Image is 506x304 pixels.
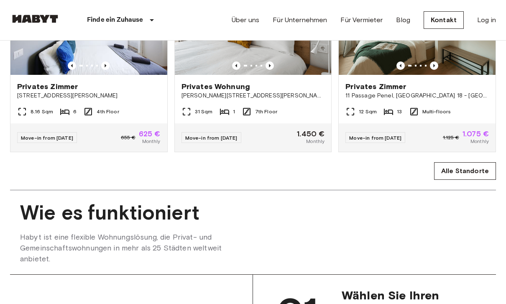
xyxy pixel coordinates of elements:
[297,130,325,138] span: 1.450 €
[266,61,274,70] button: Previous image
[424,11,464,29] a: Kontakt
[20,232,253,264] span: Habyt ist eine flexible Wohnungslösung, die Privat- und Gemeinschaftswohnungen in mehr als 25 St...
[430,61,438,70] button: Previous image
[139,130,161,138] span: 625 €
[10,15,60,23] img: Habyt
[396,61,405,70] button: Previous image
[396,15,410,25] a: Blog
[340,15,383,25] a: Für Vermieter
[232,15,259,25] a: Über uns
[142,138,161,145] span: Monthly
[306,138,325,145] span: Monthly
[21,135,73,141] span: Move-in from [DATE]
[422,108,451,115] span: Multi-floors
[345,92,489,100] span: 11 Passage Penel, [GEOGRAPHIC_DATA] 18 - [GEOGRAPHIC_DATA]
[17,92,161,100] span: [STREET_ADDRESS][PERSON_NAME]
[345,82,406,92] span: Privates Zimmer
[101,61,110,70] button: Previous image
[181,82,250,92] span: Privates Wohnung
[181,92,325,100] span: [PERSON_NAME][STREET_ADDRESS][PERSON_NAME][PERSON_NAME]
[463,130,489,138] span: 1.075 €
[273,15,327,25] a: Für Unternehmen
[397,108,402,115] span: 13
[68,61,76,70] button: Previous image
[434,162,496,180] a: Alle Standorte
[195,108,213,115] span: 31 Sqm
[232,61,240,70] button: Previous image
[349,135,401,141] span: Move-in from [DATE]
[359,108,377,115] span: 12 Sqm
[470,138,489,145] span: Monthly
[20,200,486,225] span: Wie es funktioniert
[185,135,238,141] span: Move-in from [DATE]
[233,108,235,115] span: 1
[31,108,53,115] span: 8.16 Sqm
[17,82,78,92] span: Privates Zimmer
[443,134,459,141] span: 1.125 €
[73,108,77,115] span: 6
[87,15,143,25] p: Finde ein Zuhause
[97,108,119,115] span: 4th Floor
[255,108,277,115] span: 7th Floor
[477,15,496,25] a: Log in
[121,134,135,141] span: 655 €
